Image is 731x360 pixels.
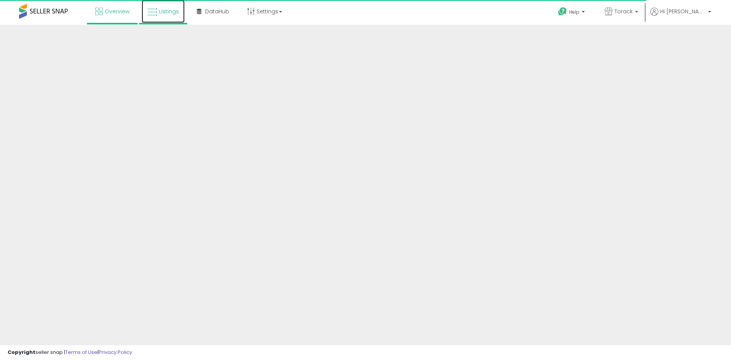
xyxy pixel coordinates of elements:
span: DataHub [205,8,229,15]
span: Listings [159,8,179,15]
span: Torack [614,8,633,15]
span: Hi [PERSON_NAME] [660,8,706,15]
span: Overview [105,8,129,15]
i: Get Help [558,7,567,16]
a: Help [552,1,592,25]
a: Hi [PERSON_NAME] [650,8,711,25]
span: Help [569,9,579,15]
